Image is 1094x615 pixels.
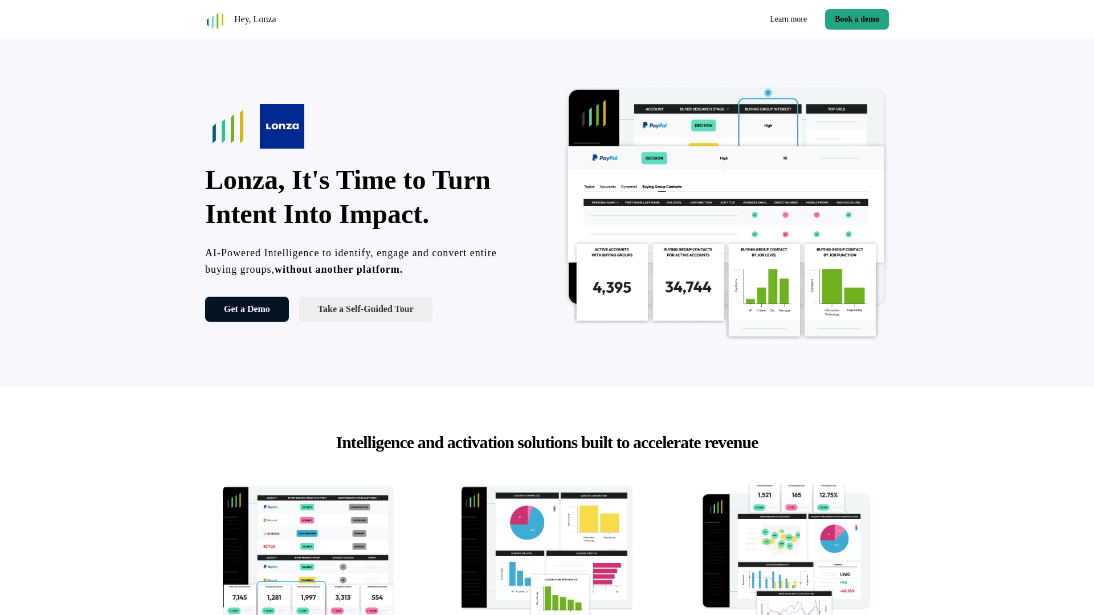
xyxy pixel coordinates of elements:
[299,297,432,322] a: Take a Self-Guided Tour
[262,432,832,453] p: Intelligence and activation solutions built to accelerate revenue
[205,245,531,278] p: AI-Powered Intelligence to identify, engage and convert entire buying groups,
[205,297,289,322] a: Get a Demo
[275,264,403,275] strong: without another platform.
[234,13,276,26] p: Hey, Lonza
[205,163,531,231] p: Lonza, It's Time to Turn Intent Into Impact.
[761,9,816,30] a: Learn more
[825,9,889,30] button: Book a demo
